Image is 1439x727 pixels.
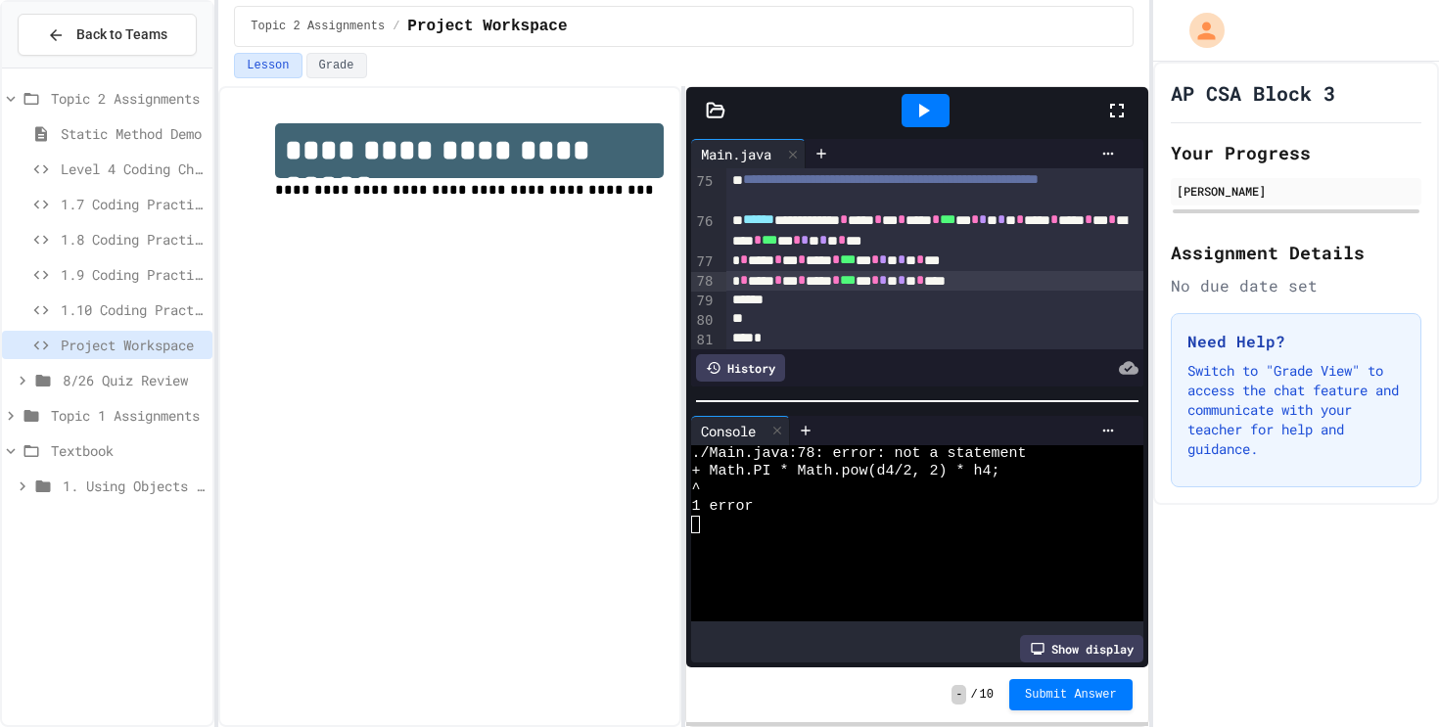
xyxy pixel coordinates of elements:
[691,311,716,331] div: 80
[63,476,205,496] span: 1. Using Objects and Methods
[1187,330,1405,353] h3: Need Help?
[980,687,994,703] span: 10
[61,159,205,179] span: Level 4 Coding Challenge
[1171,239,1421,266] h2: Assignment Details
[952,685,966,704] span: -
[691,172,716,212] div: 75
[691,331,716,350] div: 81
[691,498,753,516] span: 1 error
[691,252,716,272] div: 77
[51,88,205,109] span: Topic 2 Assignments
[691,144,781,164] div: Main.java
[1171,79,1335,107] h1: AP CSA Block 3
[970,687,977,703] span: /
[691,463,999,480] span: + Math.PI * Math.pow(d4/2, 2) * h4;
[51,405,205,426] span: Topic 1 Assignments
[691,445,1026,463] span: ./Main.java:78: error: not a statement
[696,354,785,382] div: History
[1171,274,1421,297] div: No due date set
[1187,361,1405,459] p: Switch to "Grade View" to access the chat feature and communicate with your teacher for help and ...
[234,53,302,78] button: Lesson
[1169,8,1230,53] div: My Account
[61,194,205,214] span: 1.7 Coding Practice
[393,19,399,34] span: /
[691,212,716,252] div: 76
[61,229,205,250] span: 1.8 Coding Practice
[1171,139,1421,166] h2: Your Progress
[1009,679,1133,710] button: Submit Answer
[407,15,567,38] span: Project Workspace
[691,416,790,445] div: Console
[51,440,205,461] span: Textbook
[61,264,205,285] span: 1.9 Coding Practice
[18,14,197,56] button: Back to Teams
[1177,182,1416,200] div: [PERSON_NAME]
[306,53,367,78] button: Grade
[1020,635,1143,662] div: Show display
[691,480,700,498] span: ^
[691,421,766,441] div: Console
[61,299,205,320] span: 1.10 Coding Practice
[691,292,716,311] div: 79
[251,19,385,34] span: Topic 2 Assignments
[61,335,205,355] span: Project Workspace
[61,123,205,144] span: Static Method Demo
[691,272,716,292] div: 78
[63,370,205,390] span: 8/26 Quiz Review
[1025,687,1117,703] span: Submit Answer
[76,24,167,45] span: Back to Teams
[691,139,806,168] div: Main.java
